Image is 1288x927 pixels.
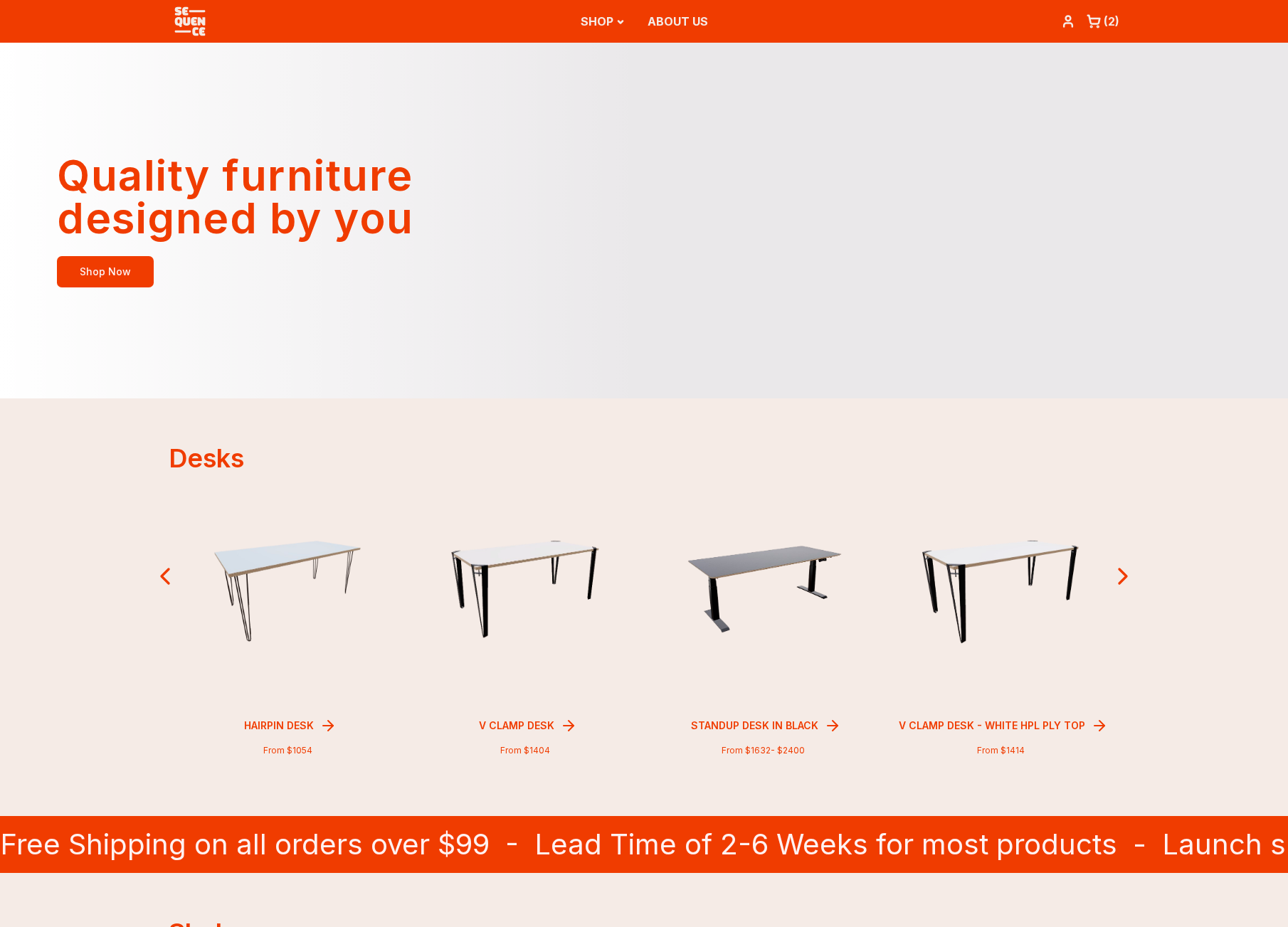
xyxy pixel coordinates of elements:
[473,713,560,738] h3: V Clamp Desk
[406,745,644,756] p: From $ 1404
[406,472,644,756] a: prdV Clamp DeskFrom $1404
[644,745,882,756] p: From $ 1632
[57,154,587,239] h1: Quality furniture designed by you
[581,1,625,41] button: SHOP
[644,472,882,756] a: prdStandup Desk in BlackFrom $1632- $2400
[440,538,610,644] img: prd
[1104,13,1119,30] div: ( 2 )
[57,256,154,287] a: Shop Now
[678,536,848,645] img: prd
[169,745,406,756] p: From $ 1054
[238,713,320,738] h3: Hairpin Desk
[203,539,372,644] img: prd
[771,745,805,756] span: - $ 2400
[893,713,1091,738] h3: V Clamp Desk - white HPL ply top
[169,472,406,756] a: prdHairpin DeskFrom $1054
[882,745,1119,756] p: From $ 1414
[648,14,708,28] a: ABOUT US
[685,713,824,738] h3: Standup Desk in Black
[916,535,1085,647] img: prd
[644,43,1288,398] video: Your browser does not support the video tag.
[882,472,1119,756] a: prdV Clamp Desk - white HPL ply topFrom $1414
[169,444,1119,472] h2: Desks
